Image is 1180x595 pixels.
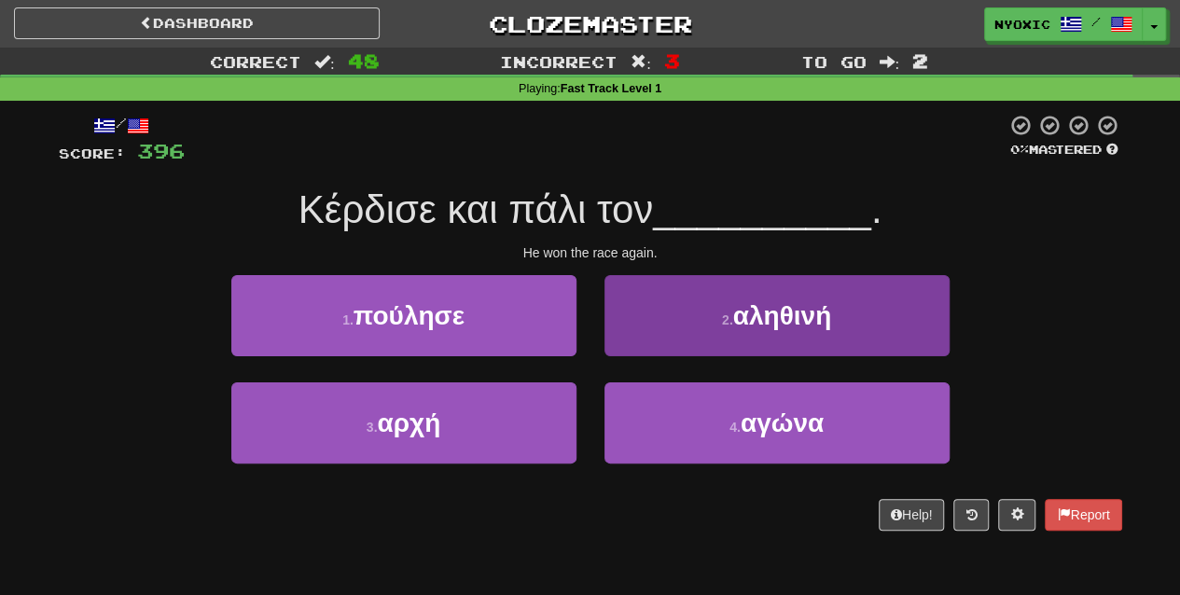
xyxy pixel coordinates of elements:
[408,7,773,40] a: Clozemaster
[653,187,871,231] span: __________
[1091,15,1101,28] span: /
[994,16,1050,33] span: Nyoxic
[800,52,866,71] span: To go
[879,54,899,70] span: :
[210,52,301,71] span: Correct
[314,54,335,70] span: :
[298,187,653,231] span: Κέρδισε και πάλι τον
[604,275,950,356] button: 2.αληθινή
[137,139,185,162] span: 396
[354,301,465,330] span: πούλησε
[879,499,945,531] button: Help!
[14,7,380,39] a: Dashboard
[348,49,380,72] span: 48
[729,420,741,435] small: 4 .
[1010,142,1029,157] span: 0 %
[231,382,576,464] button: 3.αρχή
[59,114,185,137] div: /
[741,408,824,437] span: αγώνα
[59,243,1122,262] div: He won the race again.
[953,499,989,531] button: Round history (alt+y)
[664,49,680,72] span: 3
[1006,142,1122,159] div: Mastered
[1045,499,1121,531] button: Report
[367,420,378,435] small: 3 .
[59,145,126,161] span: Score:
[733,301,831,330] span: αληθινή
[871,187,882,231] span: .
[231,275,576,356] button: 1.πούλησε
[912,49,928,72] span: 2
[377,408,440,437] span: αρχή
[500,52,618,71] span: Incorrect
[722,312,733,327] small: 2 .
[604,382,950,464] button: 4.αγώνα
[342,312,354,327] small: 1 .
[561,82,662,95] strong: Fast Track Level 1
[984,7,1143,41] a: Nyoxic /
[631,54,651,70] span: :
